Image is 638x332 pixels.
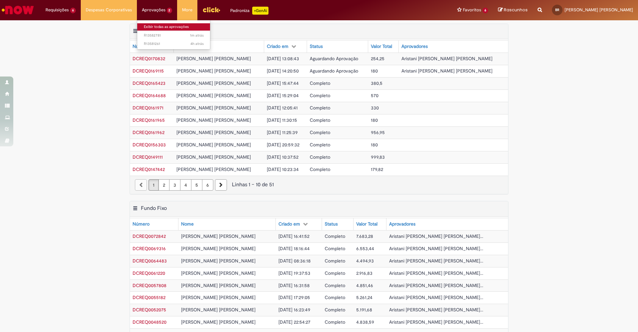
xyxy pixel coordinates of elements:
span: 180 [371,117,378,123]
span: Completo [325,294,345,300]
span: Rascunhos [504,7,528,13]
span: [DATE] 11:30:15 [267,117,297,123]
span: 380,5 [371,80,382,86]
span: [PERSON_NAME] [PERSON_NAME] [181,282,256,288]
span: [PERSON_NAME] [PERSON_NAME] [181,294,256,300]
a: Abrir Registro: DCREQ0164688 [133,92,166,98]
span: DCREQ0069316 [133,246,166,251]
span: 5.191,68 [356,307,372,313]
span: Aristani [PERSON_NAME] [PERSON_NAME]... [389,307,483,313]
span: DCREQ0165423 [133,80,165,86]
span: [PERSON_NAME] [PERSON_NAME] [176,129,251,135]
span: Aristani [PERSON_NAME] [PERSON_NAME]... [389,282,483,288]
span: 4h atrás [190,41,204,46]
span: DCREQ0164688 [133,92,166,98]
span: DCREQ0072842 [133,233,166,239]
span: [DATE] 16:31:58 [278,282,310,288]
span: Completo [325,258,345,264]
a: Abrir Registro: DCREQ0069316 [133,246,166,251]
img: click_logo_yellow_360x200.png [202,5,220,15]
span: Aristani [PERSON_NAME] [PERSON_NAME]... [389,233,483,239]
span: Completo [325,307,345,313]
span: Completo [310,80,330,86]
span: [DATE] 12:05:41 [267,105,298,111]
time: 30/09/2025 15:23:32 [190,33,204,38]
span: [DATE] 22:54:27 [278,319,310,325]
span: Aristani [PERSON_NAME] [PERSON_NAME]... [389,246,483,251]
span: [PERSON_NAME] [PERSON_NAME] [176,142,251,148]
div: Valor Total [371,43,392,50]
span: [PERSON_NAME] [PERSON_NAME] [181,258,256,264]
span: [PERSON_NAME] [PERSON_NAME] [181,307,256,313]
a: Próxima página [215,179,227,191]
div: Padroniza [230,7,268,15]
a: Aberto R13582781 : [137,32,210,39]
span: Aristani [PERSON_NAME] [PERSON_NAME]... [389,270,483,276]
span: 180 [371,68,378,74]
span: [DATE] 14:20:50 [267,68,299,74]
a: Abrir Registro: DCREQ0055182 [133,294,165,300]
span: [DATE] 15:29:04 [267,92,299,98]
a: Abrir Registro: DCREQ0169115 [133,68,164,74]
span: DCREQ0161971 [133,105,163,111]
a: Abrir Registro: DCREQ0161971 [133,105,163,111]
a: Abrir Registro: DCREQ0161965 [133,117,165,123]
span: 179,82 [371,166,383,172]
span: Aguardando Aprovação [310,56,358,62]
span: [DATE] 08:36:18 [278,258,311,264]
span: Aristani [PERSON_NAME] [PERSON_NAME]... [389,294,483,300]
span: [PERSON_NAME] [PERSON_NAME] [176,80,251,86]
a: Abrir Registro: DCREQ0057808 [133,282,166,288]
a: Exibir todas as aprovações [137,23,210,31]
span: Completo [310,129,330,135]
span: DCREQ0048520 [133,319,166,325]
span: DCREQ0061220 [133,270,165,276]
span: 956,95 [371,129,385,135]
a: Abrir Registro: DCREQ0048520 [133,319,166,325]
div: Linhas 1 − 10 de 51 [135,181,503,189]
a: Abrir Registro: DCREQ0149111 [133,154,163,160]
span: [DATE] 10:37:52 [267,154,298,160]
span: [DATE] 11:25:39 [267,129,298,135]
span: 6 [482,8,488,13]
a: Abrir Registro: DCREQ0156303 [133,142,166,148]
span: More [182,7,192,13]
span: Completo [325,319,345,325]
span: [DATE] 18:16:44 [278,246,310,251]
span: [DATE] 15:47:44 [267,80,299,86]
span: 999,83 [371,154,385,160]
div: Aprovadores [389,221,415,228]
span: [DATE] 10:23:34 [267,166,299,172]
h2: Fundo Fixo [141,205,167,212]
span: 4.494,93 [356,258,374,264]
span: Aristani [PERSON_NAME] [PERSON_NAME] [401,68,492,74]
span: [PERSON_NAME] [PERSON_NAME] [176,92,251,98]
span: 6.553,44 [356,246,374,251]
span: DCREQ0156303 [133,142,166,148]
span: [PERSON_NAME] [PERSON_NAME] [181,246,256,251]
a: Aberto R13581261 : [137,40,210,48]
a: Abrir Registro: DCREQ0072842 [133,233,166,239]
span: R13581261 [144,41,204,47]
span: Requisições [46,7,69,13]
span: 7.683,28 [356,233,373,239]
span: Completo [310,92,330,98]
span: [PERSON_NAME] [PERSON_NAME] [176,166,251,172]
span: 4.851,46 [356,282,373,288]
a: Rascunhos [498,7,528,13]
span: 570 [371,92,378,98]
ul: Aprovações [137,20,211,50]
a: Página 2 [159,179,169,191]
span: Completo [310,142,330,148]
span: DCREQ0149111 [133,154,163,160]
span: DCREQ0161962 [133,129,164,135]
button: Fundo Fixo Menu de contexto [133,205,138,214]
span: [PERSON_NAME] [PERSON_NAME] [176,154,251,160]
a: Página 5 [191,179,202,191]
span: DCREQ0057808 [133,282,166,288]
span: DCREQ0169115 [133,68,164,74]
a: Página 3 [169,179,180,191]
span: 5.261,24 [356,294,372,300]
span: [DATE] 16:23:49 [278,307,310,313]
a: Página 1 [149,179,159,191]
